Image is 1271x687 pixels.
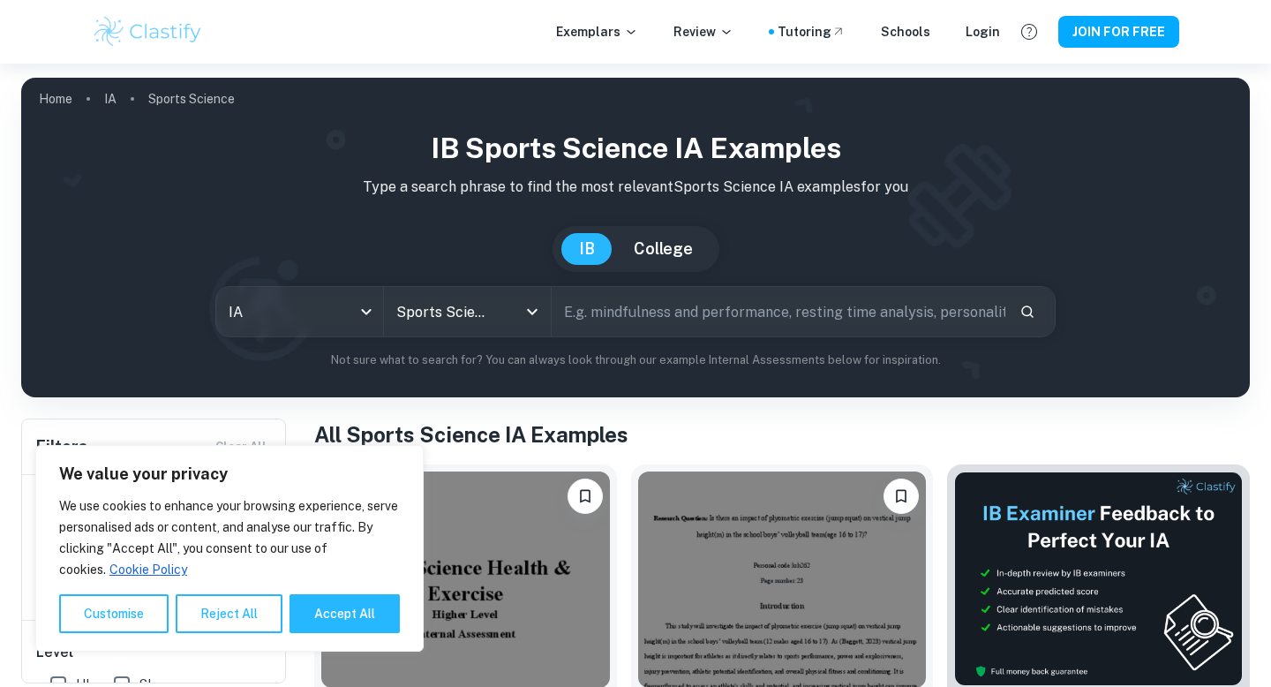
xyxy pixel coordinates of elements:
button: Open [520,299,545,324]
button: IB [561,233,613,265]
a: IA [104,87,117,111]
button: Help and Feedback [1014,17,1044,47]
h6: Filters [36,434,87,459]
h1: IB Sports Science IA examples [35,127,1236,170]
a: Cookie Policy [109,562,188,578]
a: Login [966,22,1000,42]
p: Exemplars [556,22,638,42]
h6: Level [36,642,273,663]
p: Sports Science [148,89,235,109]
a: Tutoring [778,22,846,42]
input: E.g. mindfulness and performance, resting time analysis, personality and sport... [552,287,1005,336]
p: We use cookies to enhance your browsing experience, serve personalised ads or content, and analys... [59,495,400,580]
div: We value your privacy [35,445,424,652]
button: Please log in to bookmark exemplars [884,479,919,514]
p: Not sure what to search for? You can always look through our example Internal Assessments below f... [35,351,1236,369]
button: Search [1012,297,1042,327]
div: IA [216,287,383,336]
h1: All Sports Science IA Examples [314,419,1250,450]
button: Customise [59,594,169,633]
a: Home [39,87,72,111]
button: Accept All [290,594,400,633]
p: Review [673,22,733,42]
p: We value your privacy [59,464,400,485]
button: Reject All [176,594,282,633]
button: Please log in to bookmark exemplars [568,479,603,514]
img: profile cover [21,78,1250,397]
p: Type a search phrase to find the most relevant Sports Science IA examples for you [35,177,1236,198]
img: Clastify logo [92,14,204,49]
button: College [616,233,711,265]
button: JOIN FOR FREE [1058,16,1179,48]
a: Schools [881,22,930,42]
img: Thumbnail [954,472,1243,686]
